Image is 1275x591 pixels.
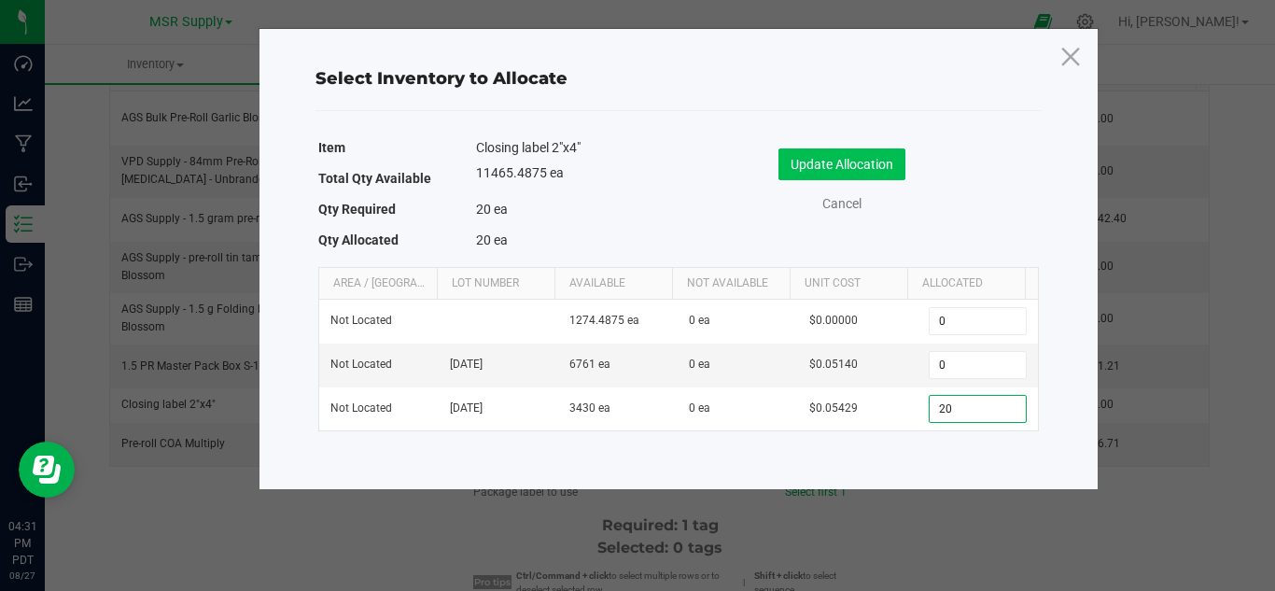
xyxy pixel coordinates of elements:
[330,314,392,327] span: Not Located
[569,401,610,415] span: 3430 ea
[476,202,508,217] span: 20 ea
[318,165,431,191] label: Total Qty Available
[689,358,710,371] span: 0 ea
[439,387,558,430] td: [DATE]
[437,268,554,300] th: Lot Number
[569,358,610,371] span: 6761 ea
[809,401,858,415] span: $0.05429
[476,165,564,180] span: 11465.4875 ea
[689,314,710,327] span: 0 ea
[809,358,858,371] span: $0.05140
[318,227,399,253] label: Qty Allocated
[318,134,345,161] label: Item
[672,268,790,300] th: Not Available
[439,344,558,387] td: [DATE]
[809,314,858,327] span: $0.00000
[907,268,1025,300] th: Allocated
[554,268,672,300] th: Available
[569,314,639,327] span: 1274.4875 ea
[790,268,907,300] th: Unit Cost
[315,68,567,89] span: Select Inventory to Allocate
[778,148,905,180] button: Update Allocation
[330,401,392,415] span: Not Located
[476,232,508,247] span: 20 ea
[805,194,879,214] a: Cancel
[319,268,437,300] th: Area / [GEOGRAPHIC_DATA]
[318,196,396,222] label: Qty Required
[19,442,75,498] iframe: Resource center
[330,358,392,371] span: Not Located
[689,401,710,415] span: 0 ea
[476,138,581,157] span: Closing label 2"x4"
